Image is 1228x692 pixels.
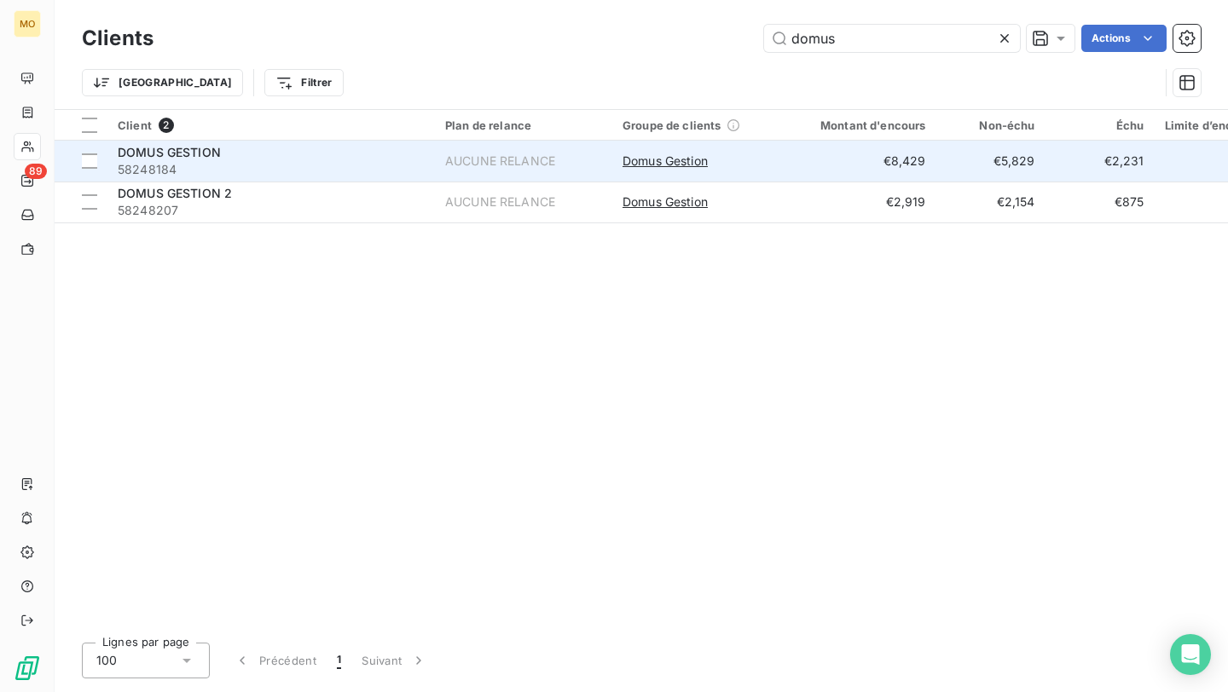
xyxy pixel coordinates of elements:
[337,652,341,669] span: 1
[445,193,555,210] div: AUCUNE RELANCE
[1081,25,1167,52] button: Actions
[445,153,555,170] div: AUCUNE RELANCE
[623,118,721,132] span: Groupe de clients
[118,202,425,219] span: 58248207
[1046,141,1155,182] td: €2,231
[82,23,153,54] h3: Clients
[223,643,327,678] button: Précédent
[936,182,1046,222] td: €2,154
[82,69,243,96] button: [GEOGRAPHIC_DATA]
[327,643,351,678] button: 1
[623,153,708,170] span: Domus Gestion
[1170,634,1211,675] div: Open Intercom Messenger
[118,161,425,178] span: 58248184
[445,118,602,132] div: Plan de relance
[947,118,1035,132] div: Non-échu
[264,69,343,96] button: Filtrer
[623,193,708,210] span: Domus Gestion
[1046,182,1155,222] td: €875
[790,182,936,222] td: €2,919
[118,186,232,200] span: DOMUS GESTION 2
[790,141,936,182] td: €8,429
[1056,118,1144,132] div: Échu
[118,145,221,159] span: DOMUS GESTION
[351,643,437,678] button: Suivant
[159,118,174,133] span: 2
[118,118,152,132] span: Client
[25,164,47,179] span: 89
[14,655,41,682] img: Logo LeanPay
[764,25,1020,52] input: Rechercher
[14,10,41,37] div: MO
[96,652,117,669] span: 100
[800,118,926,132] div: Montant d'encours
[936,141,1046,182] td: €5,829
